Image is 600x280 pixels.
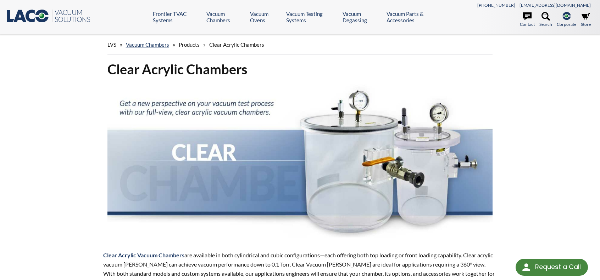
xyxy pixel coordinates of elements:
a: [PHONE_NUMBER] [477,2,515,8]
a: [EMAIL_ADDRESS][DOMAIN_NAME] [520,2,591,8]
div: Request a Call [535,259,581,275]
a: Search [539,12,552,28]
span: LVS [107,41,116,48]
img: round button [521,262,532,273]
a: Vacuum Parts & Accessories [387,11,445,23]
a: Vacuum Ovens [250,11,281,23]
a: Frontier TVAC Systems [153,11,201,23]
a: Vacuum Degassing [343,11,382,23]
span: Clear Acrylic Chambers [209,41,264,48]
span: Corporate [557,21,576,28]
img: Clear Chambers header [107,84,493,238]
span: Products [179,41,200,48]
div: Request a Call [516,259,588,276]
span: Clear Acrylic Vacuum Chambers [103,252,184,258]
a: Vacuum Chambers [206,11,245,23]
a: Contact [520,12,535,28]
h1: Clear Acrylic Chambers [107,61,493,78]
a: Vacuum Chambers [126,41,169,48]
a: Vacuum Testing Systems [286,11,337,23]
div: » » » [107,35,493,55]
a: Store [581,12,591,28]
